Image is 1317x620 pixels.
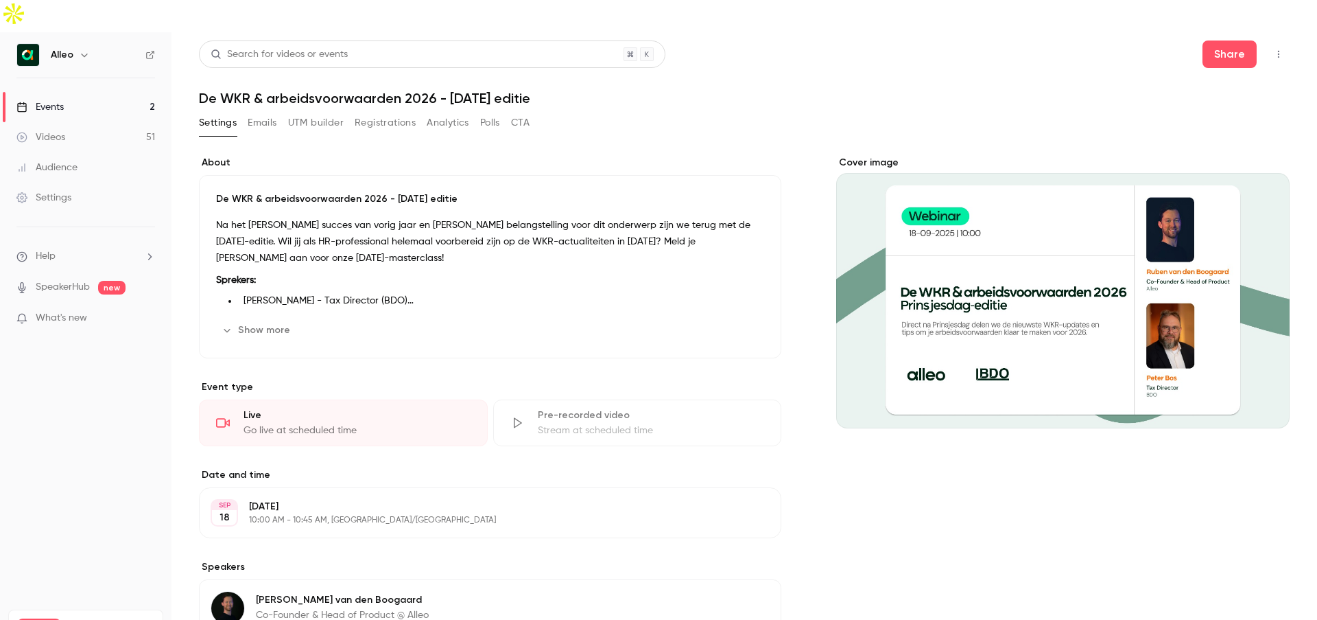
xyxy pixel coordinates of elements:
label: Cover image [836,156,1290,170]
button: UTM builder [288,112,344,134]
button: Settings [199,112,237,134]
div: SEP [212,501,237,510]
button: Show more [216,319,298,341]
button: Share [1202,41,1257,68]
p: 18 [219,511,230,525]
h1: De WKR & arbeidsvoorwaarden 2026 - [DATE] editie [199,90,1290,106]
li: [PERSON_NAME] - Tax Director (BDO) [238,294,764,308]
h6: Alleo [51,48,73,62]
p: Event type [199,380,781,394]
label: About [199,156,781,170]
button: Analytics [427,112,469,134]
span: What's new [36,311,87,325]
iframe: Noticeable Trigger [139,312,155,325]
p: Na het [PERSON_NAME] succes van vorig jaar en [PERSON_NAME] belangstelling voor dit onderwerp zij... [216,217,764,266]
div: Pre-recorded video [538,409,765,422]
div: Pre-recorded videoStream at scheduled time [493,400,782,446]
div: Settings [16,191,71,205]
div: Videos [16,130,65,144]
p: 10:00 AM - 10:45 AM, [GEOGRAPHIC_DATA]/[GEOGRAPHIC_DATA] [249,515,709,526]
div: Go live at scheduled time [244,424,471,437]
label: Date and time [199,468,781,482]
div: Stream at scheduled time [538,424,765,437]
button: Emails [248,112,276,134]
img: Alleo [17,44,39,66]
div: Search for videos or events [211,47,348,62]
a: SpeakerHub [36,280,90,295]
p: [PERSON_NAME] van den Boogaard [256,593,429,607]
strong: Sprekers: [216,275,256,285]
section: Cover image [836,156,1290,428]
div: Audience [16,161,78,174]
span: new [98,281,126,295]
label: Speakers [199,560,781,574]
li: help-dropdown-opener [16,249,155,264]
div: Live [244,409,471,422]
div: LiveGo live at scheduled time [199,400,488,446]
p: [DATE] [249,500,709,514]
button: Registrations [355,112,416,134]
button: Polls [480,112,500,134]
div: Events [16,100,64,114]
p: De WKR & arbeidsvoorwaarden 2026 - [DATE] editie [216,192,764,206]
span: Help [36,249,56,264]
button: CTA [511,112,530,134]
